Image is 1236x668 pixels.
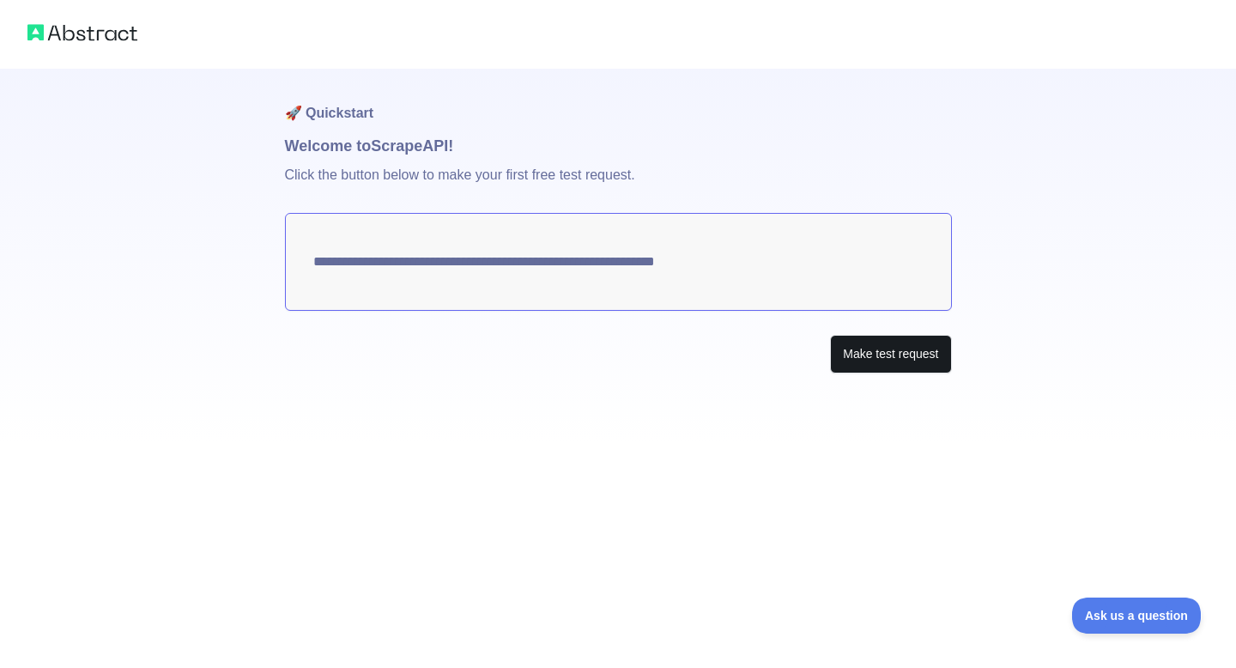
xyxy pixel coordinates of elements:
p: Click the button below to make your first free test request. [285,158,952,213]
h1: 🚀 Quickstart [285,69,952,134]
button: Make test request [830,335,951,373]
img: Abstract logo [27,21,137,45]
h1: Welcome to Scrape API! [285,134,952,158]
iframe: Toggle Customer Support [1072,598,1202,634]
